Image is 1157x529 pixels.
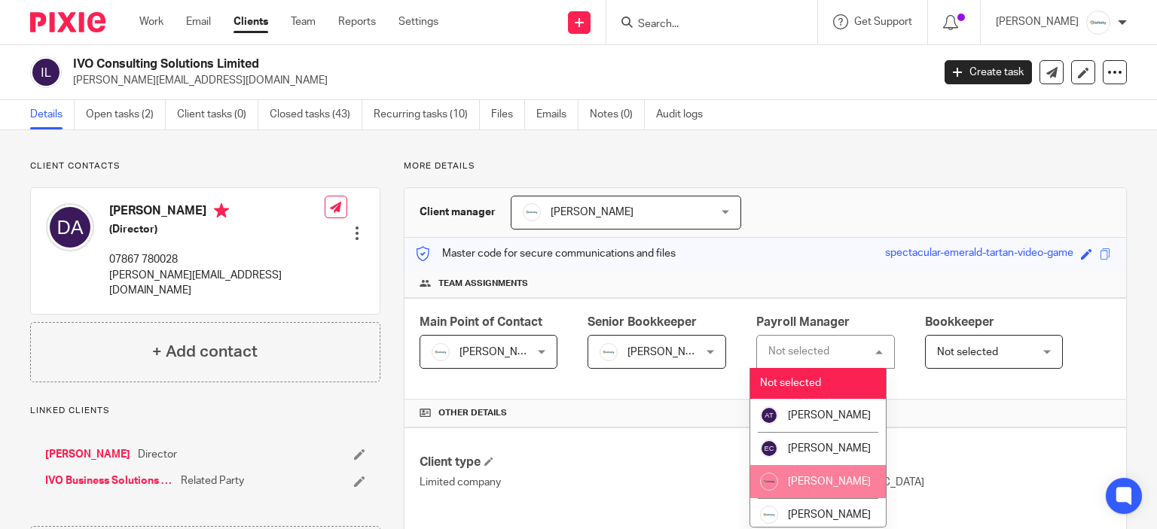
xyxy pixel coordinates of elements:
span: Other details [438,407,507,419]
p: More details [404,160,1127,172]
a: Audit logs [656,100,714,129]
p: [STREET_ADDRESS] [765,490,1111,505]
a: Team [291,14,316,29]
img: Infinity%20Logo%20with%20Whitespace%20.png [523,203,541,221]
img: Infinity%20Logo%20with%20Whitespace%20.png [760,473,778,491]
a: Details [30,100,75,129]
span: Payroll Manager [756,316,850,328]
span: Related Party [181,473,244,488]
span: [PERSON_NAME] [627,347,710,357]
img: svg%3E [760,439,778,458]
p: 07867 780028 [109,252,325,267]
img: Infinity%20Logo%20with%20Whitespace%20.png [600,343,618,361]
div: Not selected [768,346,829,357]
a: Create task [945,60,1032,84]
span: [PERSON_NAME] [788,476,871,487]
span: Main Point of Contact [420,316,542,328]
h5: (Director) [109,222,325,237]
img: svg%3E [760,406,778,424]
p: Master code for secure communications and files [416,246,676,261]
p: Linked clients [30,405,380,417]
h4: [PERSON_NAME] [109,203,325,222]
h4: Client type [420,455,765,470]
a: IVO Business Solutions Limited [45,473,173,488]
img: Infinity%20Logo%20with%20Whitespace%20.png [1086,11,1110,35]
p: [PERSON_NAME] [996,14,1079,29]
a: Settings [398,14,438,29]
h4: + Add contact [152,340,258,363]
span: Not selected [937,347,998,357]
a: [PERSON_NAME] [45,447,130,462]
a: Closed tasks (43) [270,100,362,129]
p: Parkhouse, [GEOGRAPHIC_DATA] [765,475,1111,490]
span: Get Support [854,17,912,27]
span: Director [138,447,177,462]
h2: IVO Consulting Solutions Limited [73,56,753,72]
img: Infinity%20Logo%20with%20Whitespace%20.png [432,343,450,361]
span: Not selected [760,378,821,388]
a: Work [139,14,163,29]
span: [PERSON_NAME] [551,207,633,217]
a: Client tasks (0) [177,100,258,129]
img: Infinity%20Logo%20with%20Whitespace%20.png [760,506,778,524]
a: Open tasks (2) [86,100,166,129]
a: Clients [234,14,268,29]
img: svg%3E [30,56,62,88]
input: Search [637,18,772,32]
p: Client contacts [30,160,380,172]
span: [PERSON_NAME] [788,410,871,421]
a: Recurring tasks (10) [374,100,480,129]
a: Notes (0) [590,100,645,129]
i: Primary [214,203,229,218]
h3: Client manager [420,205,496,220]
a: Email [186,14,211,29]
a: Emails [536,100,578,129]
span: Bookkeeper [925,316,994,328]
span: [PERSON_NAME] [788,443,871,454]
img: svg%3E [46,203,94,251]
a: Files [491,100,525,129]
p: [PERSON_NAME][EMAIL_ADDRESS][DOMAIN_NAME] [109,268,325,299]
h4: Address [765,455,1111,470]
span: [PERSON_NAME] [788,509,871,520]
img: Pixie [30,12,105,32]
span: Team assignments [438,278,528,290]
span: [PERSON_NAME] [459,347,542,357]
span: Senior Bookkeeper [588,316,697,328]
div: spectacular-emerald-tartan-video-game [885,245,1073,263]
p: [PERSON_NAME][EMAIL_ADDRESS][DOMAIN_NAME] [73,73,922,88]
a: Reports [338,14,376,29]
p: Limited company [420,475,765,490]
